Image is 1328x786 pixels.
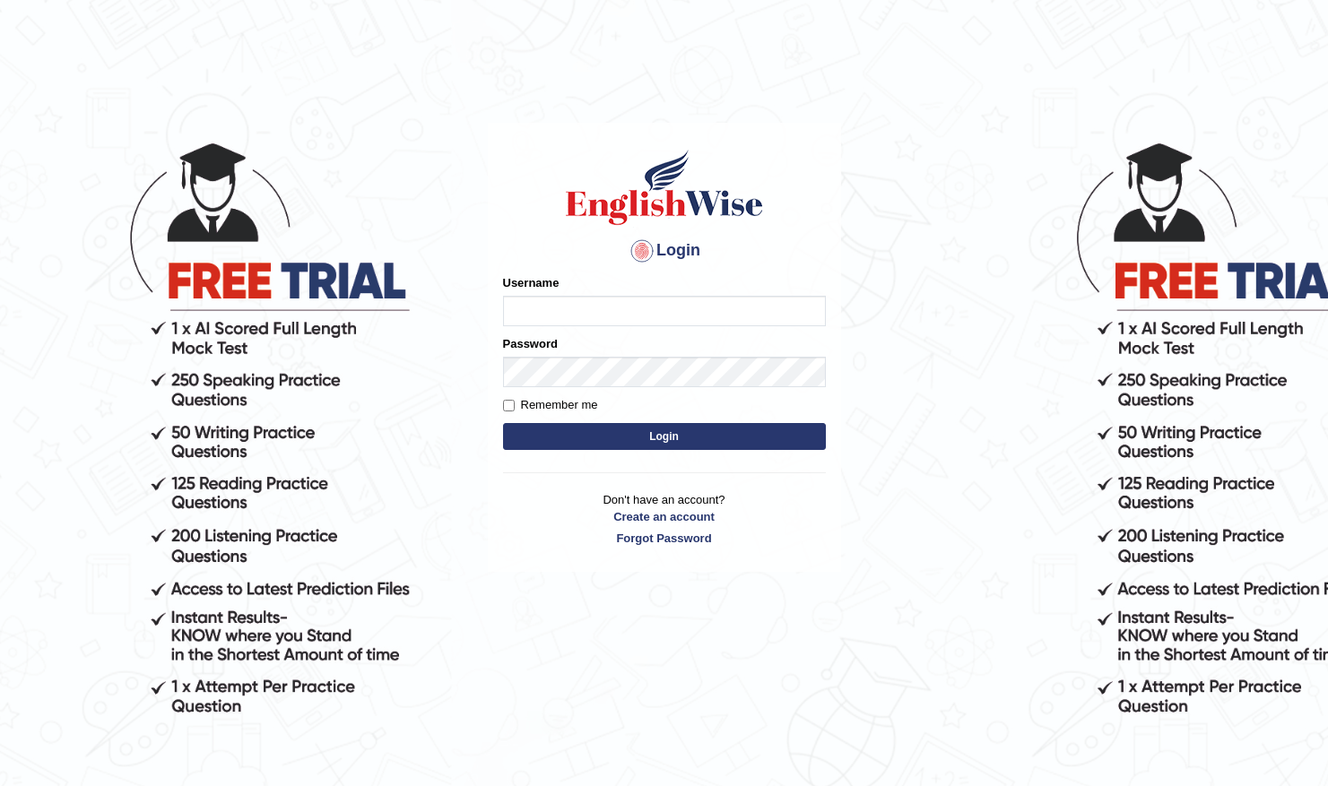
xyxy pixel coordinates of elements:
[503,508,826,525] a: Create an account
[503,491,826,547] p: Don't have an account?
[562,147,767,228] img: Logo of English Wise sign in for intelligent practice with AI
[503,400,515,411] input: Remember me
[503,530,826,547] a: Forgot Password
[503,237,826,265] h4: Login
[503,274,560,291] label: Username
[503,335,558,352] label: Password
[503,423,826,450] button: Login
[503,396,598,414] label: Remember me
